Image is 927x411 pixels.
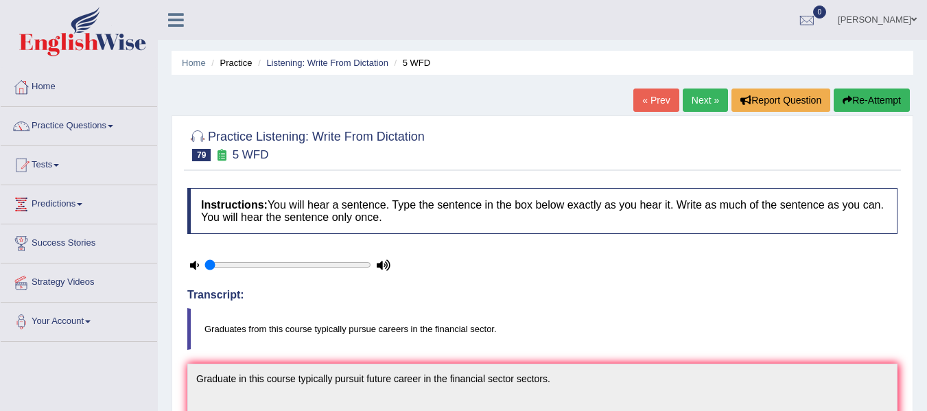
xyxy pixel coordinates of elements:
a: « Prev [633,89,679,112]
li: 5 WFD [391,56,431,69]
a: Your Account [1,303,157,337]
a: Tests [1,146,157,180]
small: 5 WFD [233,148,269,161]
a: Listening: Write From Dictation [266,58,388,68]
a: Strategy Videos [1,263,157,298]
a: Home [182,58,206,68]
a: Next » [683,89,728,112]
li: Practice [208,56,252,69]
a: Predictions [1,185,157,220]
a: Practice Questions [1,107,157,141]
button: Report Question [731,89,830,112]
b: Instructions: [201,199,268,211]
button: Re-Attempt [834,89,910,112]
h2: Practice Listening: Write From Dictation [187,127,425,161]
small: Exam occurring question [214,149,228,162]
span: 0 [813,5,827,19]
span: 79 [192,149,211,161]
h4: Transcript: [187,289,897,301]
a: Home [1,68,157,102]
h4: You will hear a sentence. Type the sentence in the box below exactly as you hear it. Write as muc... [187,188,897,234]
blockquote: Graduates from this course typically pursue careers in the financial sector. [187,308,897,350]
a: Success Stories [1,224,157,259]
